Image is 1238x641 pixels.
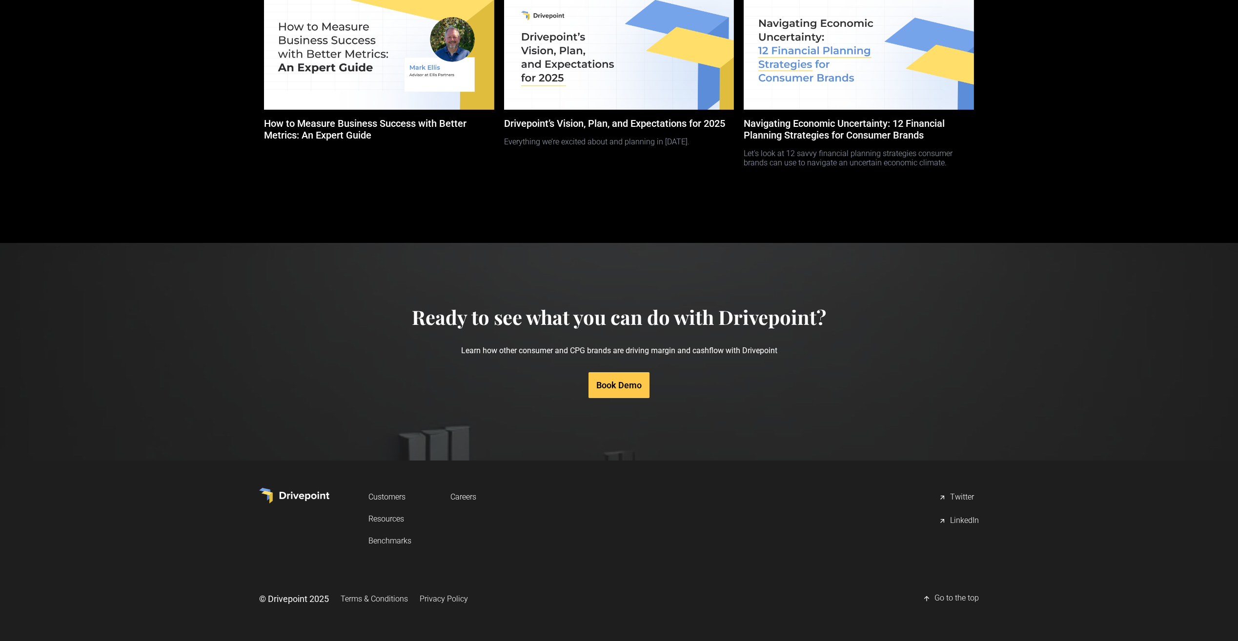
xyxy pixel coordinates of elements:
h4: Ready to see what you can do with Drivepoint? [412,305,826,329]
h5: Drivepoint’s Vision, Plan, and Expectations for 2025 [504,118,734,129]
a: Privacy Policy [420,590,468,608]
div: © Drivepoint 2025 [259,593,329,605]
a: Careers [450,488,476,506]
a: Customers [368,488,411,506]
a: Go to the top [923,589,979,608]
h5: How to Measure Business Success with Better Metrics: An Expert Guide [264,118,494,141]
a: Book Demo [589,372,649,398]
div: Go to the top [934,593,979,604]
div: LinkedIn [950,515,979,527]
a: Benchmarks [368,532,411,550]
a: LinkedIn [938,511,979,531]
a: Twitter [938,488,979,507]
a: Resources [368,510,411,528]
p: Let's look at 12 savvy financial planning strategies consumer brands can use to navigate an uncer... [744,141,974,167]
a: Terms & Conditions [341,590,408,608]
p: Everything we’re excited about and planning in [DATE]. [504,129,734,146]
h5: Navigating Economic Uncertainty: 12 Financial Planning Strategies for Consumer Brands [744,118,974,141]
div: Twitter [950,492,974,503]
p: Learn how other consumer and CPG brands are driving margin and cashflow with Drivepoint [412,329,826,372]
